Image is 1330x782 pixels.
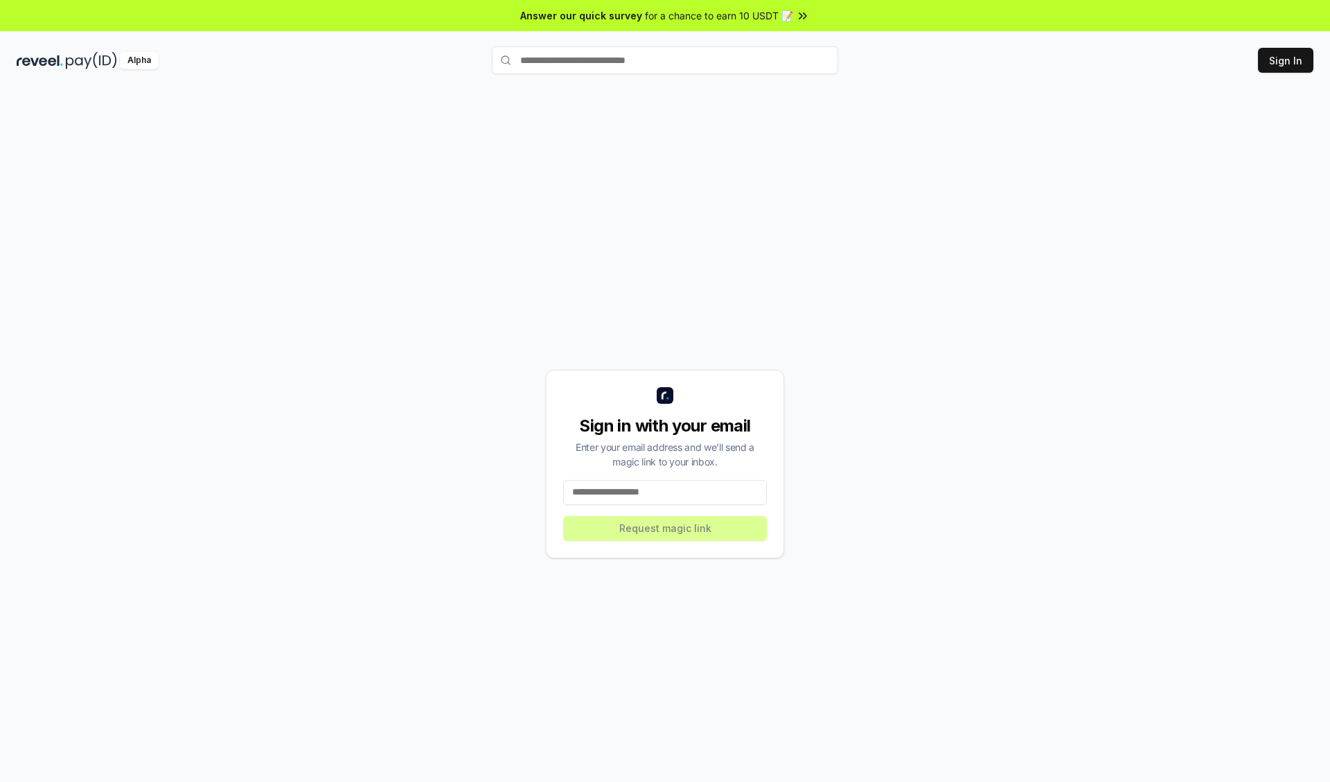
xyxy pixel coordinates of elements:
span: for a chance to earn 10 USDT 📝 [645,8,793,23]
img: pay_id [66,52,117,69]
div: Sign in with your email [563,415,767,437]
span: Answer our quick survey [520,8,642,23]
img: reveel_dark [17,52,63,69]
div: Enter your email address and we’ll send a magic link to your inbox. [563,440,767,469]
div: Alpha [120,52,159,69]
button: Sign In [1258,48,1313,73]
img: logo_small [657,387,673,404]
